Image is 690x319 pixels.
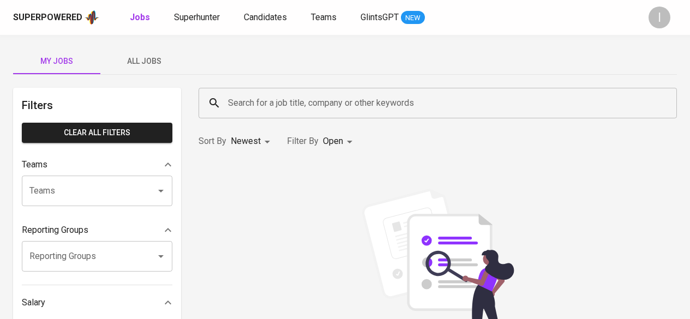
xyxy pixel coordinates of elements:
p: Teams [22,158,47,171]
p: Filter By [287,135,319,148]
span: Teams [311,12,337,22]
p: Salary [22,296,45,309]
span: My Jobs [20,55,94,68]
a: Jobs [130,11,152,25]
div: Newest [231,131,274,152]
a: Teams [311,11,339,25]
a: Superhunter [174,11,222,25]
p: Reporting Groups [22,224,88,237]
a: Candidates [244,11,289,25]
a: GlintsGPT NEW [361,11,425,25]
div: Open [323,131,356,152]
span: Clear All filters [31,126,164,140]
div: Salary [22,292,172,314]
span: NEW [401,13,425,23]
div: Teams [22,154,172,176]
img: app logo [85,9,99,26]
span: Superhunter [174,12,220,22]
p: Sort By [199,135,226,148]
span: Candidates [244,12,287,22]
h6: Filters [22,97,172,114]
a: Superpoweredapp logo [13,9,99,26]
button: Open [153,249,169,264]
b: Jobs [130,12,150,22]
button: Clear All filters [22,123,172,143]
p: Newest [231,135,261,148]
div: I [649,7,670,28]
button: Open [153,183,169,198]
div: Superpowered [13,11,82,24]
span: All Jobs [107,55,181,68]
span: GlintsGPT [361,12,399,22]
div: Reporting Groups [22,219,172,241]
span: Open [323,136,343,146]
